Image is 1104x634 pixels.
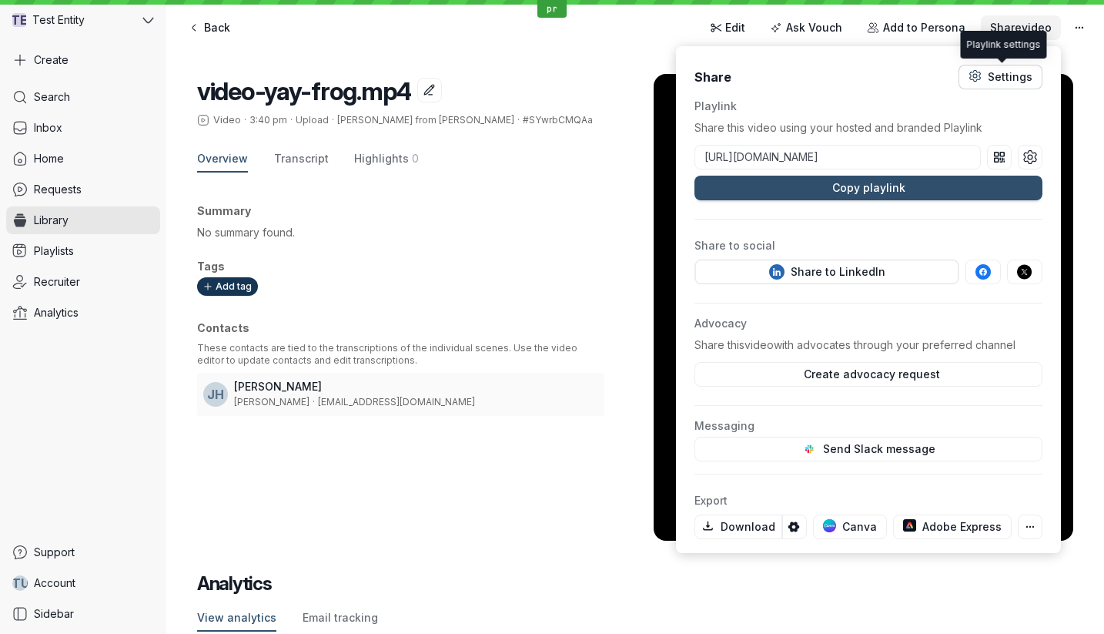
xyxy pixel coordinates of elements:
[823,519,877,535] span: Canva
[337,114,514,126] span: [PERSON_NAME] from [PERSON_NAME]
[892,515,1012,539] button: Share to Adobe Express
[813,515,887,539] button: Share to Canva
[981,15,1061,40] button: Sharevideo
[34,305,79,320] span: Analytics
[695,260,958,284] button: Create LinkedIn post
[32,12,85,28] span: Test Entity
[215,387,224,402] span: H
[6,569,160,597] a: TUAccount
[694,69,731,86] h3: Share
[858,15,975,40] button: Add to Persona
[694,515,782,539] button: Download
[34,545,75,560] span: Support
[11,12,20,28] span: T
[197,610,276,626] span: View analytics
[34,120,62,136] span: Inbox
[234,379,598,394] h3: [PERSON_NAME]
[694,120,1042,136] p: Share this video using your hosted and branded Playlink
[694,437,1042,461] button: Send Slack message
[6,6,160,34] button: TETest Entity
[6,114,160,142] a: Inbox
[12,575,21,591] span: T
[786,20,842,35] span: Ask Vouch
[965,260,1001,284] button: Share on Facebook
[207,387,215,402] span: J
[179,15,239,40] a: Back
[412,151,419,166] span: 0
[20,12,28,28] span: E
[1067,15,1092,40] button: More actions
[287,114,296,126] span: ·
[6,268,160,296] a: Recruiter
[768,264,885,280] div: Share to LinkedIn
[34,575,75,591] span: Account
[6,176,160,203] a: Requests
[34,274,80,290] span: Recruiter
[204,20,230,35] span: Back
[34,89,70,105] span: Search
[6,600,160,628] a: Sidebar
[6,237,160,265] a: Playlists
[694,418,1042,434] div: Messaging
[761,15,851,40] button: Ask Vouch
[213,114,241,126] span: Video
[701,15,755,40] a: Edit
[831,180,905,196] span: Copy playlink
[694,362,1042,387] button: Create advocacy request
[694,493,1042,508] h4: Export
[6,6,139,34] div: Test Entity
[274,151,329,166] span: Transcript
[34,213,69,228] span: Library
[318,396,475,408] span: [EMAIL_ADDRESS][DOMAIN_NAME]
[34,243,74,259] span: Playlists
[197,151,248,166] span: Overview
[417,78,442,102] button: Edit title
[329,114,337,126] span: ·
[987,145,1012,169] button: Share via QR code
[523,114,593,126] span: #SYwrbCMQAa
[967,37,1041,52] div: Playlink settings
[988,69,1032,85] div: Settings
[701,519,775,535] span: Download
[197,277,258,296] button: Add tag
[6,206,160,234] a: Library
[354,151,409,166] span: Highlights
[303,610,378,626] span: Email tracking
[197,204,251,217] span: Summary
[6,538,160,566] a: Support
[21,575,29,591] span: U
[1007,260,1042,284] button: Share on X
[309,396,318,408] span: ·
[883,20,965,35] span: Add to Persona
[6,299,160,327] a: Analytics
[234,396,309,408] span: [PERSON_NAME]
[34,151,64,166] span: Home
[6,46,160,74] button: Create
[6,145,160,173] a: Home
[694,316,1042,331] div: Advocacy
[1018,145,1042,169] button: Playlink settings
[514,114,523,126] span: ·
[197,260,225,273] span: Tags
[6,83,160,111] a: Search
[249,114,287,126] span: 3:40 pm
[695,149,980,165] a: [URL][DOMAIN_NAME]
[1018,515,1042,539] button: Share with other apps
[958,65,1042,89] button: Settings
[694,238,1042,253] h4: Share to social
[902,519,1002,535] span: Adobe Express
[197,342,604,367] p: These contacts are tied to the transcriptions of the individual scenes. Use the video editor to u...
[241,114,249,126] span: ·
[197,225,604,240] p: No summary found.
[34,52,69,68] span: Create
[197,572,1073,596] h2: Analytics
[782,515,807,539] button: Download settings
[197,321,249,334] span: Contacts
[296,114,329,126] span: Upload
[34,182,82,197] span: Requests
[797,367,939,382] span: Create advocacy request
[34,606,74,622] span: Sidebar
[197,76,411,106] span: video-yay-frog.mp4
[694,176,1042,200] button: Copy playlink
[694,99,1042,114] h4: Playlink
